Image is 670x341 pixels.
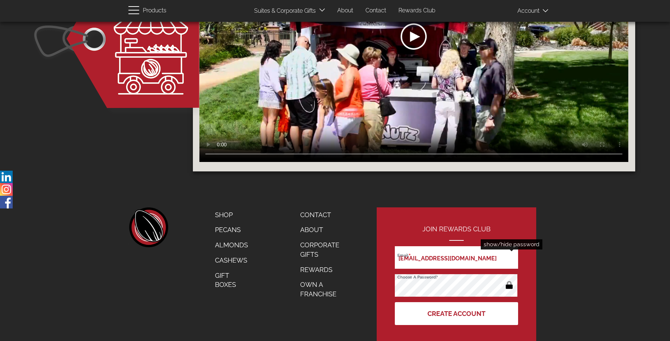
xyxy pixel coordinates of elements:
[210,222,253,238] a: Pecans
[295,238,353,262] a: Corporate Gifts
[295,222,353,238] a: About
[360,4,392,18] a: Contact
[210,268,253,292] a: Gift Boxes
[332,4,359,18] a: About
[481,239,542,249] div: show/hide password
[295,277,353,301] a: Own a Franchise
[249,4,318,18] a: Suites & Corporate Gifts
[128,207,168,247] a: home
[143,5,166,16] span: Products
[210,253,253,268] a: Cashews
[210,238,253,253] a: Almonds
[295,262,353,277] a: Rewards
[295,207,353,223] a: Contact
[393,4,441,18] a: Rewards Club
[395,302,518,325] button: Create Account
[395,246,518,269] input: Email
[210,207,253,223] a: Shop
[395,226,518,241] h2: Join Rewards Club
